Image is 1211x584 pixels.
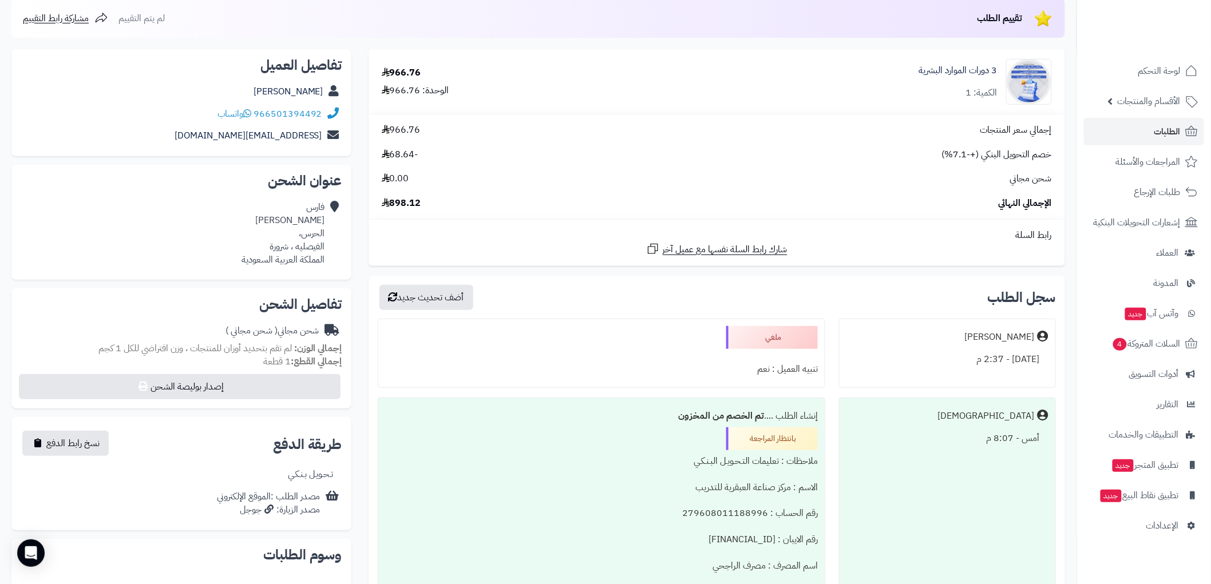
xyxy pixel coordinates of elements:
h2: وسوم الطلبات [21,548,342,562]
a: المراجعات والأسئلة [1084,148,1204,176]
h2: تفاصيل الشحن [21,297,342,311]
div: [DATE] - 2:37 م [846,348,1048,371]
a: السلات المتروكة4 [1084,330,1204,357]
a: واتساب [217,107,251,121]
span: شحن مجاني [1010,172,1052,185]
div: [DEMOGRAPHIC_DATA] [938,410,1035,423]
div: أمس - 8:07 م [846,427,1048,450]
span: طلبات الإرجاع [1134,184,1181,200]
a: وآتس آبجديد [1084,300,1204,327]
span: تطبيق المتجر [1111,457,1179,473]
button: أضف تحديث جديد [379,285,473,310]
h2: طريقة الدفع [273,438,342,451]
span: العملاء [1157,245,1179,261]
a: المدونة [1084,269,1204,297]
div: بانتظار المراجعة [726,427,818,450]
span: 898.12 [382,197,421,210]
span: 966.76 [382,124,421,137]
a: التطبيقات والخدمات [1084,421,1204,448]
div: الكمية: 1 [966,86,998,100]
a: الإعدادات [1084,512,1204,539]
span: المدونة [1154,275,1179,291]
span: مشاركة رابط التقييم [23,11,89,25]
span: تطبيق نقاط البيع [1099,487,1179,503]
span: شارك رابط السلة نفسها مع عميل آخر [663,243,787,256]
a: لوحة التحكم [1084,57,1204,85]
span: المراجعات والأسئلة [1116,154,1181,170]
a: 3 دورات الموارد البشرية [919,64,998,77]
div: ملغي [726,326,818,349]
span: السلات المتروكة [1112,336,1181,352]
a: شارك رابط السلة نفسها مع عميل آخر [646,242,787,256]
div: إنشاء الطلب .... [385,405,818,427]
span: الأقسام والمنتجات [1118,93,1181,109]
strong: إجمالي الوزن: [294,341,342,355]
strong: إجمالي القطع: [291,355,342,368]
div: مصدر الزيارة: جوجل [217,503,320,517]
span: لم تقم بتحديد أوزان للمنتجات ، وزن افتراضي للكل 1 كجم [98,341,292,355]
div: فارس [PERSON_NAME] الحرس، الفيصليه ، شرورة المملكة العربية السعودية [242,201,325,266]
span: 4 [1113,338,1127,351]
span: لم يتم التقييم [118,11,165,25]
span: التقارير [1157,396,1179,412]
a: مشاركة رابط التقييم [23,11,108,25]
a: تطبيق نقاط البيعجديد [1084,482,1204,509]
span: جديد [1113,459,1134,472]
span: -68.64 [382,148,418,161]
span: نسخ رابط الدفع [46,436,100,450]
a: العملاء [1084,239,1204,267]
span: إجمالي سعر المنتجات [980,124,1052,137]
img: logo-2.png [1133,29,1200,53]
span: لوحة التحكم [1138,63,1181,79]
button: إصدار بوليصة الشحن [19,374,341,399]
span: خصم التحويل البنكي (+-7.1%) [942,148,1052,161]
b: تم الخصم من المخزون [678,409,764,423]
div: تـحـويـل بـنـكـي [288,468,334,481]
h2: عنوان الشحن [21,174,342,188]
span: أدوات التسويق [1129,366,1179,382]
div: الوحدة: 966.76 [382,84,449,97]
a: التقارير [1084,391,1204,418]
a: تطبيق المتجرجديد [1084,451,1204,479]
div: شحن مجاني [225,324,319,337]
span: وآتس آب [1124,305,1179,321]
span: جديد [1101,490,1122,502]
span: التطبيقات والخدمات [1109,427,1179,443]
div: [PERSON_NAME] [965,331,1035,344]
span: تقييم الطلب [977,11,1023,25]
span: إشعارات التحويلات البنكية [1094,214,1181,231]
div: 966.76 [382,66,421,80]
div: Open Intercom Messenger [17,539,45,567]
span: ( شحن مجاني ) [225,324,278,337]
a: إشعارات التحويلات البنكية [1084,209,1204,236]
div: رابط السلة [373,229,1060,242]
small: 1 قطعة [263,355,342,368]
a: الطلبات [1084,118,1204,145]
div: تنبيه العميل : نعم [385,358,818,380]
button: نسخ رابط الدفع [22,431,109,456]
a: [PERSON_NAME] [254,85,323,98]
div: مصدر الطلب :الموقع الإلكتروني [217,490,320,517]
h2: تفاصيل العميل [21,58,342,72]
a: طلبات الإرجاع [1084,178,1204,206]
h3: سجل الطلب [988,291,1056,304]
span: الإعدادات [1146,518,1179,534]
span: الطلبات [1154,124,1181,140]
img: 1756049742-%D8%B5%D9%88%D8%A9-90x90.jpg [1007,59,1051,105]
span: الإجمالي النهائي [999,197,1052,210]
span: 0.00 [382,172,409,185]
span: جديد [1125,308,1146,320]
a: أدوات التسويق [1084,360,1204,388]
a: 966501394492 [254,107,322,121]
a: [EMAIL_ADDRESS][DOMAIN_NAME] [175,129,322,142]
